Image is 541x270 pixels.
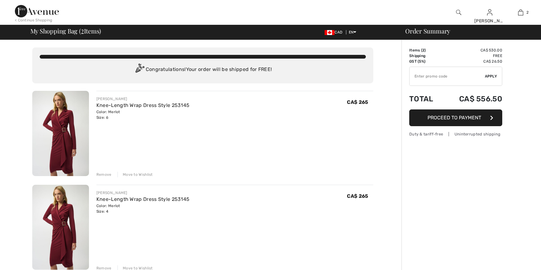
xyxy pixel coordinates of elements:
button: Proceed to Payment [409,109,502,126]
input: Promo code [410,67,485,86]
span: EN [349,30,357,34]
a: Sign In [487,9,492,15]
div: [PERSON_NAME] [96,190,190,196]
span: CA$ 265 [347,99,368,105]
div: Color: Merlot Size: 6 [96,109,190,120]
img: Congratulation2.svg [133,64,146,76]
td: CA$ 530.00 [442,47,502,53]
img: search the website [456,9,461,16]
img: My Bag [518,9,523,16]
span: 2 [81,26,84,34]
span: Proceed to Payment [428,115,481,121]
img: 1ère Avenue [15,5,59,17]
div: Move to Wishlist [118,172,153,177]
td: GST (5%) [409,59,442,64]
div: Color: Merlot Size: 4 [96,203,190,214]
div: [PERSON_NAME] [96,96,190,102]
a: Knee-Length Wrap Dress Style 253145 [96,196,190,202]
span: Apply [485,73,497,79]
div: Duty & tariff-free | Uninterrupted shipping [409,131,502,137]
img: Canadian Dollar [325,30,335,35]
div: Congratulations! Your order will be shipped for FREE! [40,64,366,76]
span: 2 [422,48,424,52]
span: 2 [526,10,529,15]
td: Free [442,53,502,59]
span: My Shopping Bag ( Items) [30,28,101,34]
div: < Continue Shopping [15,17,52,23]
a: 2 [505,9,536,16]
div: Order Summary [398,28,537,34]
img: My Info [487,9,492,16]
td: Total [409,88,442,109]
img: Knee-Length Wrap Dress Style 253145 [32,185,89,270]
div: Remove [96,172,112,177]
img: Knee-Length Wrap Dress Style 253145 [32,91,89,176]
span: CAD [325,30,345,34]
a: Knee-Length Wrap Dress Style 253145 [96,102,190,108]
td: Items ( ) [409,47,442,53]
td: Shipping [409,53,442,59]
span: CA$ 265 [347,193,368,199]
div: [PERSON_NAME] [474,18,505,24]
td: CA$ 26.50 [442,59,502,64]
td: CA$ 556.50 [442,88,502,109]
